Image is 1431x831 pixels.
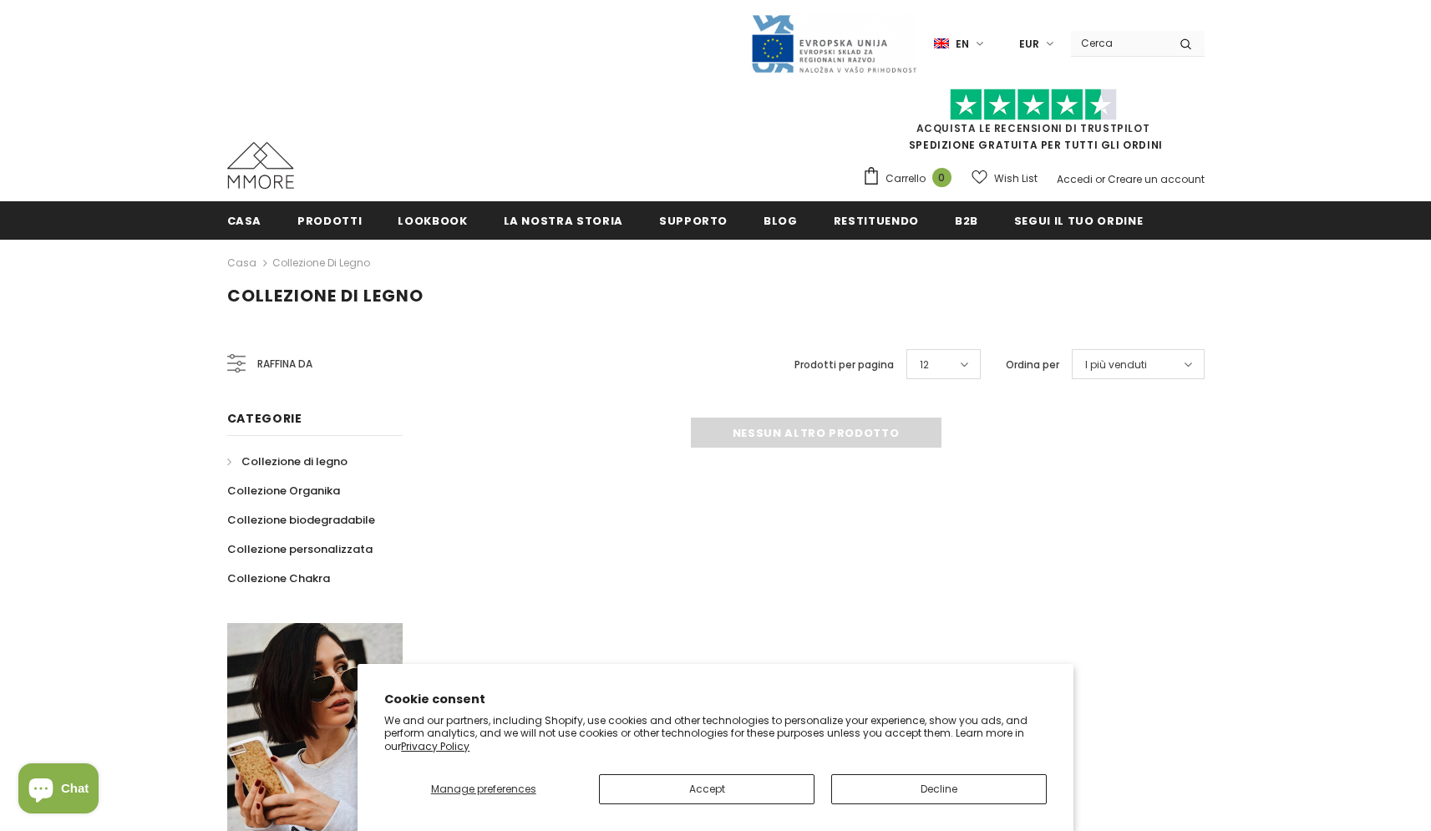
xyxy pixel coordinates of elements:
[1108,172,1205,186] a: Creare un account
[398,213,467,229] span: Lookbook
[862,166,960,191] a: Carrello 0
[504,213,623,229] span: La nostra storia
[834,213,919,229] span: Restituendo
[227,541,373,557] span: Collezione personalizzata
[241,454,348,469] span: Collezione di legno
[1014,201,1143,239] a: Segui il tuo ordine
[227,410,302,427] span: Categorie
[932,168,951,187] span: 0
[227,284,424,307] span: Collezione di legno
[834,201,919,239] a: Restituendo
[994,170,1038,187] span: Wish List
[920,357,929,373] span: 12
[764,213,798,229] span: Blog
[934,37,949,51] img: i-lang-1.png
[885,170,926,187] span: Carrello
[750,13,917,74] img: Javni Razpis
[227,201,262,239] a: Casa
[257,355,312,373] span: Raffina da
[227,570,330,586] span: Collezione Chakra
[916,121,1150,135] a: Acquista le recensioni di TrustPilot
[398,201,467,239] a: Lookbook
[297,213,362,229] span: Prodotti
[1057,172,1093,186] a: Accedi
[227,476,340,505] a: Collezione Organika
[13,763,104,818] inbox-online-store-chat: Shopify online store chat
[272,256,370,270] a: Collezione di legno
[384,714,1047,753] p: We and our partners, including Shopify, use cookies and other technologies to personalize your ex...
[659,201,728,239] a: supporto
[1085,357,1147,373] span: I più venduti
[384,774,582,804] button: Manage preferences
[227,253,256,273] a: Casa
[227,213,262,229] span: Casa
[431,782,536,796] span: Manage preferences
[227,535,373,564] a: Collezione personalizzata
[1006,357,1059,373] label: Ordina per
[950,89,1117,121] img: Fidati di Pilot Stars
[227,447,348,476] a: Collezione di legno
[384,691,1047,708] h2: Cookie consent
[955,213,978,229] span: B2B
[956,36,969,53] span: en
[504,201,623,239] a: La nostra storia
[297,201,362,239] a: Prodotti
[227,512,375,528] span: Collezione biodegradabile
[227,483,340,499] span: Collezione Organika
[659,213,728,229] span: supporto
[794,357,894,373] label: Prodotti per pagina
[764,201,798,239] a: Blog
[1019,36,1039,53] span: EUR
[955,201,978,239] a: B2B
[831,774,1047,804] button: Decline
[227,142,294,189] img: Casi MMORE
[227,564,330,593] a: Collezione Chakra
[750,36,917,50] a: Javni Razpis
[599,774,814,804] button: Accept
[1071,31,1167,55] input: Search Site
[401,739,469,753] a: Privacy Policy
[1014,213,1143,229] span: Segui il tuo ordine
[862,96,1205,152] span: SPEDIZIONE GRATUITA PER TUTTI GLI ORDINI
[1095,172,1105,186] span: or
[227,505,375,535] a: Collezione biodegradabile
[972,164,1038,193] a: Wish List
